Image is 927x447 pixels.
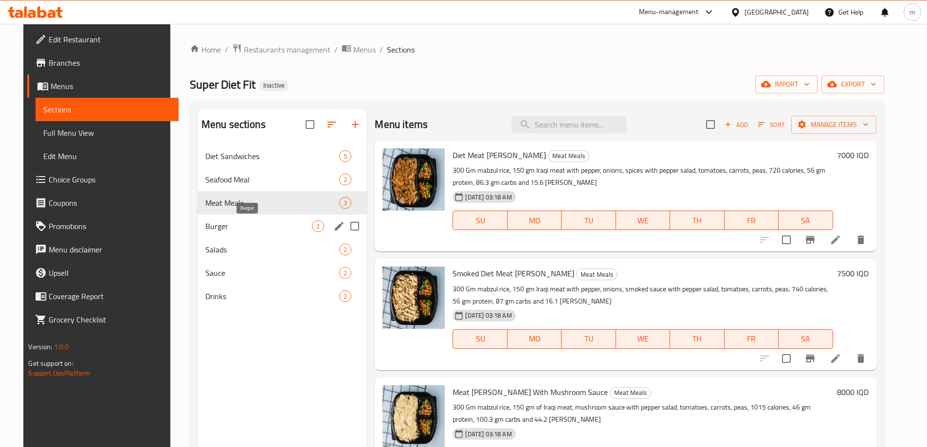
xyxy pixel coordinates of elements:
[27,285,178,308] a: Coverage Report
[198,191,367,215] div: Meat Meals3
[461,193,515,202] span: [DATE] 03:18 AM
[837,267,869,280] h6: 7500 IQD
[799,119,869,131] span: Manage items
[339,290,351,302] div: items
[334,44,338,55] li: /
[339,267,351,279] div: items
[453,401,833,426] p: 300 Gm mabzul rice, 150 gm of Iraqi meat, mushroom sauce with pepper salad, tomatoes, carrots, pe...
[799,347,822,370] button: Branch-specific-item
[461,311,515,320] span: [DATE] 03:18 AM
[849,228,872,251] button: delete
[674,214,720,228] span: TH
[205,150,340,162] span: Diet Sandwiches
[830,353,841,364] a: Edit menu item
[461,429,515,439] span: [DATE] 03:18 AM
[387,44,415,55] span: Sections
[205,220,312,232] span: Burger
[342,43,376,56] a: Menus
[27,261,178,285] a: Upsell
[49,244,170,255] span: Menu disclaimer
[27,215,178,238] a: Promotions
[457,214,503,228] span: SU
[353,44,376,55] span: Menus
[27,191,178,215] a: Coupons
[339,150,351,162] div: items
[198,238,367,261] div: Salads2
[259,80,289,91] div: Inactive
[205,174,340,185] span: Seafood Meal
[43,150,170,162] span: Edit Menu
[620,214,666,228] span: WE
[548,150,589,161] span: Meat Meals
[232,43,330,56] a: Restaurants management
[43,104,170,115] span: Sections
[782,332,829,346] span: SA
[779,329,833,349] button: SA
[28,357,73,370] span: Get support on:
[27,308,178,331] a: Grocery Checklist
[577,269,617,280] span: Meat Meals
[339,197,351,209] div: items
[565,214,612,228] span: TU
[639,6,699,18] div: Menu-management
[36,121,178,144] a: Full Menu View
[758,119,785,130] span: Sort
[198,168,367,191] div: Seafood Meal2
[340,245,351,254] span: 2
[508,211,562,230] button: MO
[453,329,507,349] button: SU
[453,283,833,307] p: 300 Gm mabzul rice, 150 gm Iraqi meat with pepper, onions, smoked sauce with pepper salad, tomato...
[51,80,170,92] span: Menus
[190,73,255,95] span: Super Diet Fit
[198,285,367,308] div: Drinks2
[28,367,90,379] a: Support.OpsPlatform
[205,290,340,302] div: Drinks
[27,51,178,74] a: Branches
[453,385,608,399] span: Meat [PERSON_NAME] With Mushroom Sauce
[49,290,170,302] span: Coverage Report
[620,332,666,346] span: WE
[28,340,52,353] span: Version:
[849,347,872,370] button: delete
[198,141,367,312] nav: Menu sections
[670,329,724,349] button: TH
[382,267,445,329] img: Smoked Diet Meat Rizo
[225,44,228,55] li: /
[54,340,69,353] span: 1.0.0
[380,44,383,55] li: /
[725,329,779,349] button: FR
[791,116,876,134] button: Manage items
[453,164,833,189] p: 300 Gm mabzul rice, 150 gm Iraqi meat with pepper, onions, spices with pepper salad, tomatoes, ca...
[721,117,752,132] span: Add item
[829,78,876,90] span: export
[198,215,367,238] div: Burger2edit
[201,117,266,132] h2: Menu sections
[511,116,626,133] input: search
[339,244,351,255] div: items
[49,314,170,325] span: Grocery Checklist
[375,117,428,132] h2: Menu items
[576,268,618,280] div: Meat Meals
[909,7,915,18] span: m
[457,332,503,346] span: SU
[36,144,178,168] a: Edit Menu
[723,119,749,130] span: Add
[244,44,330,55] span: Restaurants management
[821,75,884,93] button: export
[340,292,351,301] span: 2
[36,98,178,121] a: Sections
[776,348,797,369] span: Select to update
[837,385,869,399] h6: 8000 IQD
[332,219,346,233] button: edit
[745,7,809,18] div: [GEOGRAPHIC_DATA]
[616,329,670,349] button: WE
[728,214,775,228] span: FR
[453,148,546,162] span: Diet Meat [PERSON_NAME]
[205,267,340,279] span: Sauce
[205,244,340,255] span: Salads
[511,332,558,346] span: MO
